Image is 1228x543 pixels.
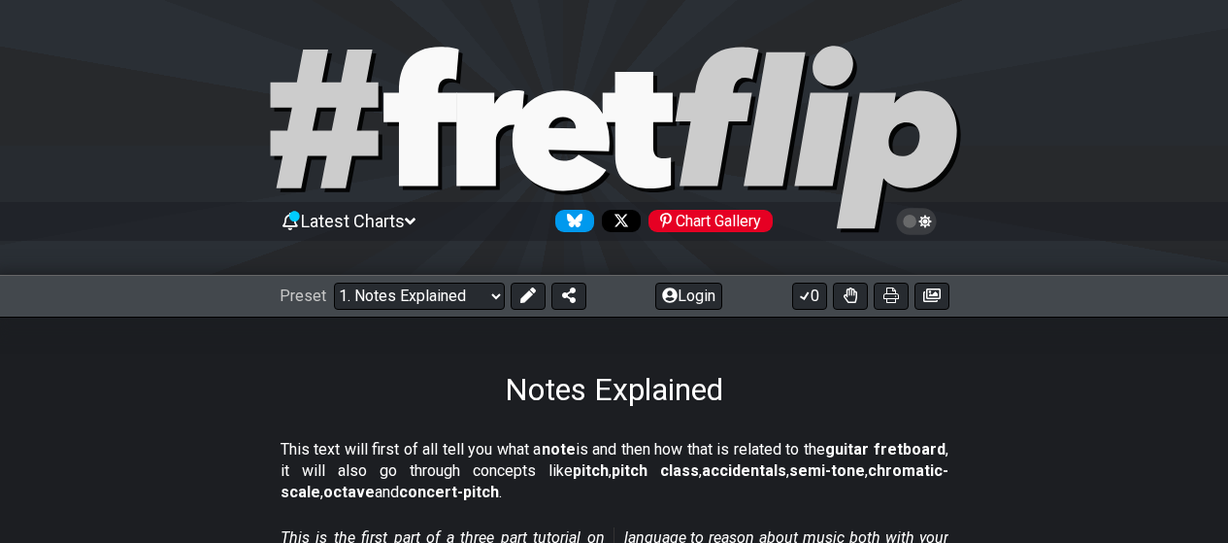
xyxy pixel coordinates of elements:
strong: concert-pitch [399,483,499,501]
select: Preset [334,283,505,310]
span: Toggle light / dark theme [906,213,928,230]
strong: note [542,440,576,458]
strong: octave [323,483,375,501]
button: Login [655,283,722,310]
strong: guitar fretboard [825,440,946,458]
strong: semi-tone [789,461,865,480]
div: Chart Gallery [648,210,773,232]
button: Toggle Dexterity for all fretkits [833,283,868,310]
h1: Notes Explained [505,371,723,408]
button: Create image [914,283,949,310]
button: Share Preset [551,283,586,310]
span: Preset [280,287,326,305]
a: #fretflip at Pinterest [641,210,773,232]
strong: pitch class [612,461,699,480]
a: Follow #fretflip at Bluesky [548,210,594,232]
strong: accidentals [702,461,786,480]
a: Follow #fretflip at X [594,210,641,232]
span: Latest Charts [301,211,405,231]
button: 0 [792,283,827,310]
button: Print [874,283,909,310]
p: This text will first of all tell you what a is and then how that is related to the , it will also... [281,439,948,504]
button: Edit Preset [511,283,546,310]
strong: pitch [573,461,609,480]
